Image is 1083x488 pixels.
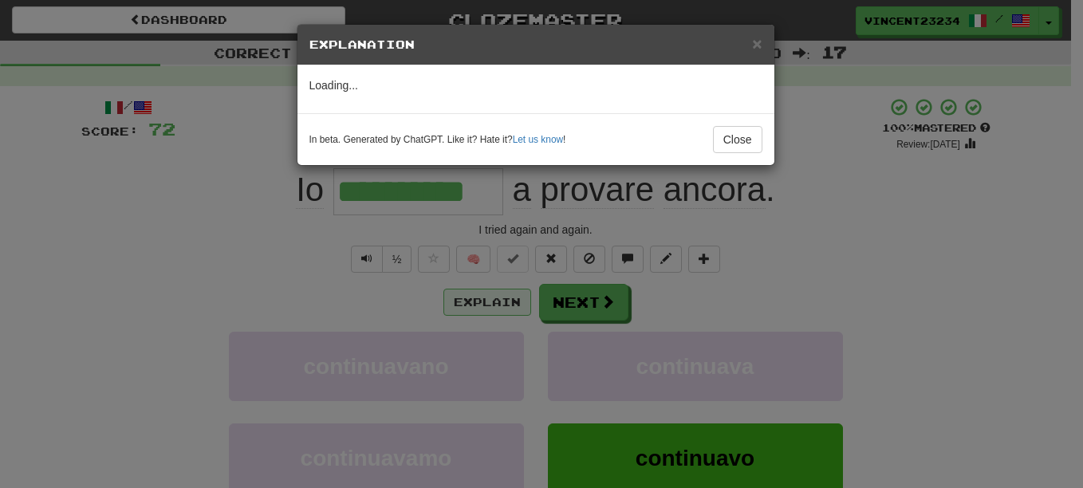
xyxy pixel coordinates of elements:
p: Loading... [309,77,762,93]
small: In beta. Generated by ChatGPT. Like it? Hate it? ! [309,133,566,147]
a: Let us know [513,134,563,145]
span: × [752,34,762,53]
h5: Explanation [309,37,762,53]
button: Close [713,126,762,153]
button: Close [752,35,762,52]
